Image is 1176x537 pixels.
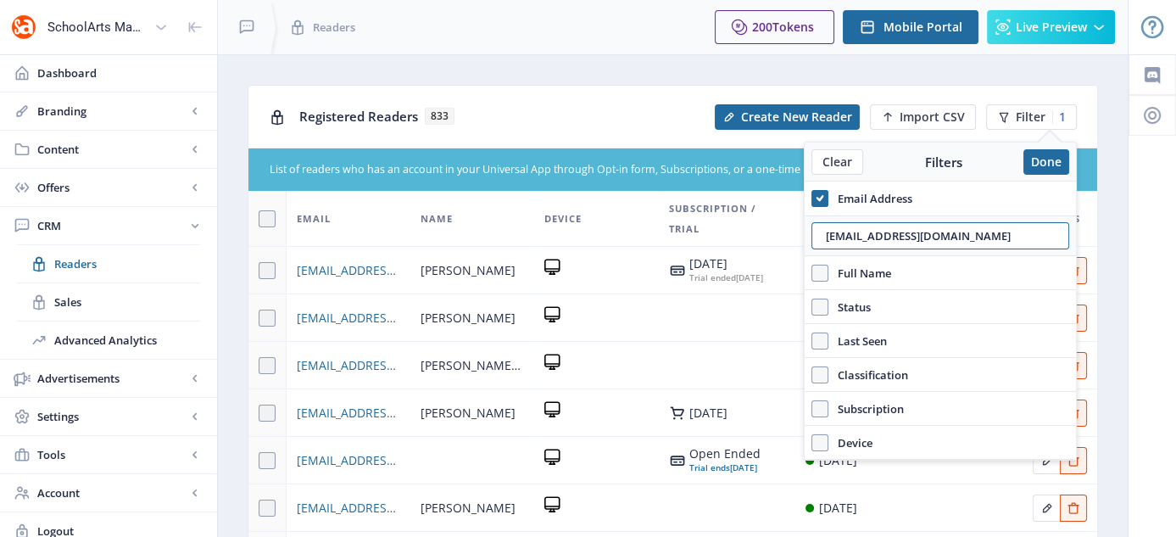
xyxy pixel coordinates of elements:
[1060,450,1087,467] a: Edit page
[37,217,187,234] span: CRM
[689,271,736,283] span: Trial ended
[772,19,814,35] span: Tokens
[828,188,912,209] span: Email Address
[54,294,200,310] span: Sales
[421,498,516,518] span: [PERSON_NAME]
[900,110,965,124] span: Import CSV
[47,8,148,46] div: SchoolArts Magazine
[811,149,863,175] button: Clear
[425,108,454,125] span: 833
[689,447,761,461] div: Open Ended
[270,162,975,178] div: List of readers who has an account in your Universal App through Opt-in form, Subscriptions, or a...
[828,331,887,351] span: Last Seen
[421,308,516,328] span: [PERSON_NAME]
[669,199,785,239] span: Subscription / Trial
[297,308,400,328] a: [EMAIL_ADDRESS][DOMAIN_NAME]
[17,283,200,321] a: Sales
[37,446,187,463] span: Tools
[689,461,761,474] div: [DATE]
[297,450,400,471] a: [EMAIL_ADDRESS][DOMAIN_NAME]
[10,14,37,41] img: properties.app_icon.png
[1016,110,1045,124] span: Filter
[297,355,400,376] a: [EMAIL_ADDRESS][PERSON_NAME][DOMAIN_NAME]
[863,154,1023,171] div: Filters
[1033,498,1060,514] a: Edit page
[1033,450,1060,467] a: Edit page
[819,498,857,518] div: [DATE]
[828,399,904,419] span: Subscription
[883,20,962,34] span: Mobile Portal
[1023,149,1069,175] button: Done
[421,209,453,229] span: Name
[843,10,978,44] button: Mobile Portal
[741,110,852,124] span: Create New Reader
[828,263,891,283] span: Full Name
[689,257,763,271] div: [DATE]
[37,179,187,196] span: Offers
[1016,20,1087,34] span: Live Preview
[544,209,582,229] span: Device
[299,108,418,125] span: Registered Readers
[421,260,516,281] span: [PERSON_NAME]
[986,104,1077,130] button: Filter1
[297,209,331,229] span: Email
[17,245,200,282] a: Readers
[705,104,860,130] a: New page
[689,271,763,284] div: [DATE]
[37,408,187,425] span: Settings
[297,260,400,281] a: [EMAIL_ADDRESS][DOMAIN_NAME]
[37,64,203,81] span: Dashboard
[54,332,200,349] span: Advanced Analytics
[421,403,516,423] span: [PERSON_NAME]
[54,255,200,272] span: Readers
[860,104,976,130] a: New page
[1060,498,1087,514] a: Edit page
[715,10,834,44] button: 200Tokens
[689,461,730,473] span: Trial ends
[828,365,908,385] span: Classification
[17,322,200,359] a: Advanced Analytics
[297,403,400,423] a: [EMAIL_ADDRESS][DOMAIN_NAME]
[37,484,187,501] span: Account
[828,297,871,317] span: Status
[421,355,524,376] span: [PERSON_NAME] [PERSON_NAME]
[870,104,976,130] button: Import CSV
[313,19,355,36] span: Readers
[689,406,727,420] div: [DATE]
[37,370,187,387] span: Advertisements
[37,103,187,120] span: Branding
[297,498,400,518] a: [EMAIL_ADDRESS][DOMAIN_NAME]
[37,141,187,158] span: Content
[1052,110,1066,124] div: 1
[715,104,860,130] button: Create New Reader
[828,433,872,453] span: Device
[987,10,1115,44] button: Live Preview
